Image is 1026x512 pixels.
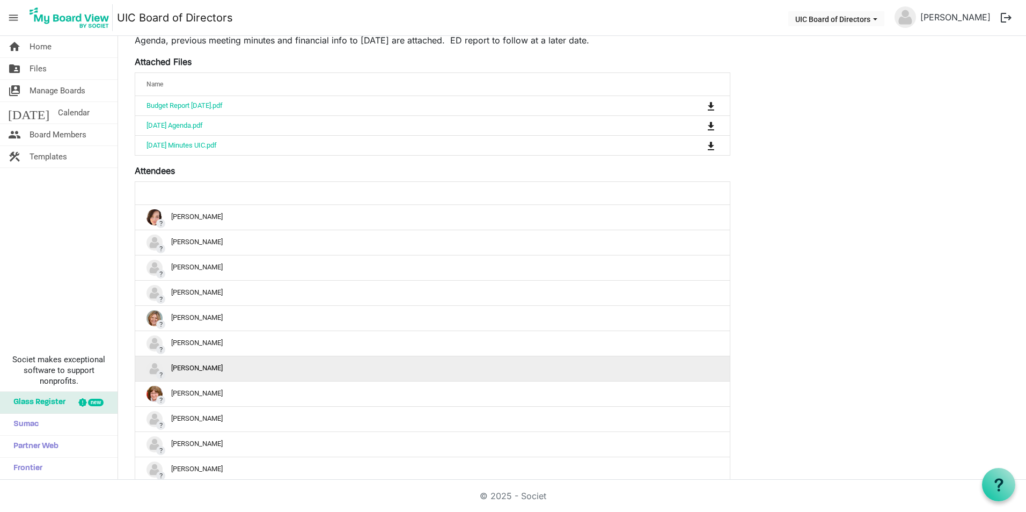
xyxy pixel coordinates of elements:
span: Manage Boards [30,80,85,101]
td: ?Charlene Friedrich is template cell column header [135,305,730,331]
span: [DATE] [8,102,49,123]
span: home [8,36,21,57]
td: is Command column column header [663,115,730,135]
label: Attendees [135,164,175,177]
a: [DATE] Agenda.pdf [146,121,203,129]
span: Templates [30,146,67,167]
img: My Board View Logo [26,4,113,31]
span: ? [156,370,165,379]
div: [PERSON_NAME] [146,386,719,402]
span: Calendar [58,102,90,123]
a: [PERSON_NAME] [916,6,995,28]
img: no-profile-picture.svg [146,235,163,251]
img: no-profile-picture.svg [146,361,163,377]
span: Frontier [8,458,42,479]
button: Download [703,98,719,113]
div: new [88,399,104,406]
img: aZda651_YrtB0d3iDw2VWU6hlcmlxgORkYhRWXcu6diS1fUuzblDemDitxXHgJcDUASUXKKMmrJj1lYLVKcG1g_thumb.png [146,209,163,225]
a: UIC Board of Directors [117,7,233,28]
img: no-profile-picture.svg [146,411,163,427]
td: Budget Report August 2025.pdf is template cell column header Name [135,96,663,115]
td: Sept 24 2025 Agenda.pdf is template cell column header Name [135,115,663,135]
span: Board Members [30,124,86,145]
img: no-profile-picture.svg [146,285,163,301]
img: bJmOBY8GoEX95MHeVw17GT-jmXeTUajE5ZouoYGau21kZXvcDgcBywPjfa-JrfTPoozXjpE1ieOXQs1yrz7lWg_thumb.png [146,310,163,326]
span: Glass Register [8,392,65,413]
span: ? [156,396,165,405]
span: people [8,124,21,145]
div: [PERSON_NAME] [146,310,719,326]
td: ?Katharine Lavoie is template cell column header [135,457,730,482]
img: p1qftgJycbxVGWKdiipI92IDckT9OK1SxqsfvihSW5wp1VtE0pSp-aBp14966FYjFm57Aj5tLvscSLmB73PjNg_thumb.png [146,386,163,402]
div: [PERSON_NAME] [146,462,719,478]
td: is Command column column header [663,96,730,115]
a: © 2025 - Societ [480,491,546,501]
div: [PERSON_NAME] [146,285,719,301]
button: UIC Board of Directors dropdownbutton [788,11,884,26]
img: no-profile-picture.svg [895,6,916,28]
span: ? [156,471,165,480]
img: no-profile-picture.svg [146,462,163,478]
span: construction [8,146,21,167]
div: [PERSON_NAME] [146,209,719,225]
span: ? [156,446,165,455]
span: Societ makes exceptional software to support nonprofits. [5,354,113,386]
button: Download [703,138,719,153]
p: Agenda, previous meeting minutes and financial info to [DATE] are attached. ED report to follow a... [135,34,730,47]
a: My Board View Logo [26,4,117,31]
div: [PERSON_NAME] [146,260,719,276]
td: ?Andrea Craddock is template cell column header [135,230,730,255]
span: Partner Web [8,436,58,457]
div: [PERSON_NAME] [146,436,719,452]
img: no-profile-picture.svg [146,260,163,276]
img: no-profile-picture.svg [146,436,163,452]
span: Name [146,81,163,88]
span: folder_shared [8,58,21,79]
img: no-profile-picture.svg [146,335,163,352]
span: ? [156,421,165,430]
td: ?Andrea Dawe is template cell column header [135,255,730,280]
td: ?Davin Legendre is template cell column header [135,356,730,381]
span: ? [156,269,165,279]
span: Files [30,58,47,79]
span: switch_account [8,80,21,101]
td: ?Amy Wright is template cell column header [135,205,730,230]
div: [PERSON_NAME] [146,335,719,352]
div: [PERSON_NAME] [146,361,719,377]
a: Budget Report [DATE].pdf [146,101,223,109]
div: [PERSON_NAME] [146,411,719,427]
span: ? [156,320,165,329]
button: logout [995,6,1017,29]
td: is Command column column header [663,135,730,155]
td: ?Jason Cox is template cell column header [135,431,730,457]
span: ? [156,295,165,304]
td: June 18 2025 Minutes UIC.pdf is template cell column header Name [135,135,663,155]
span: ? [156,219,165,228]
td: ?Delia Harsan is template cell column header [135,406,730,431]
label: Attached Files [135,55,192,68]
div: [PERSON_NAME] [146,235,719,251]
td: ?Debra Coombes is template cell column header [135,381,730,406]
a: [DATE] Minutes UIC.pdf [146,141,217,149]
td: ?Darcy Nyman is template cell column header [135,331,730,356]
button: Download [703,118,719,133]
span: ? [156,244,165,253]
span: menu [3,8,24,28]
td: ?Beth Shelton is template cell column header [135,280,730,305]
span: ? [156,345,165,354]
span: Sumac [8,414,39,435]
span: Home [30,36,52,57]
